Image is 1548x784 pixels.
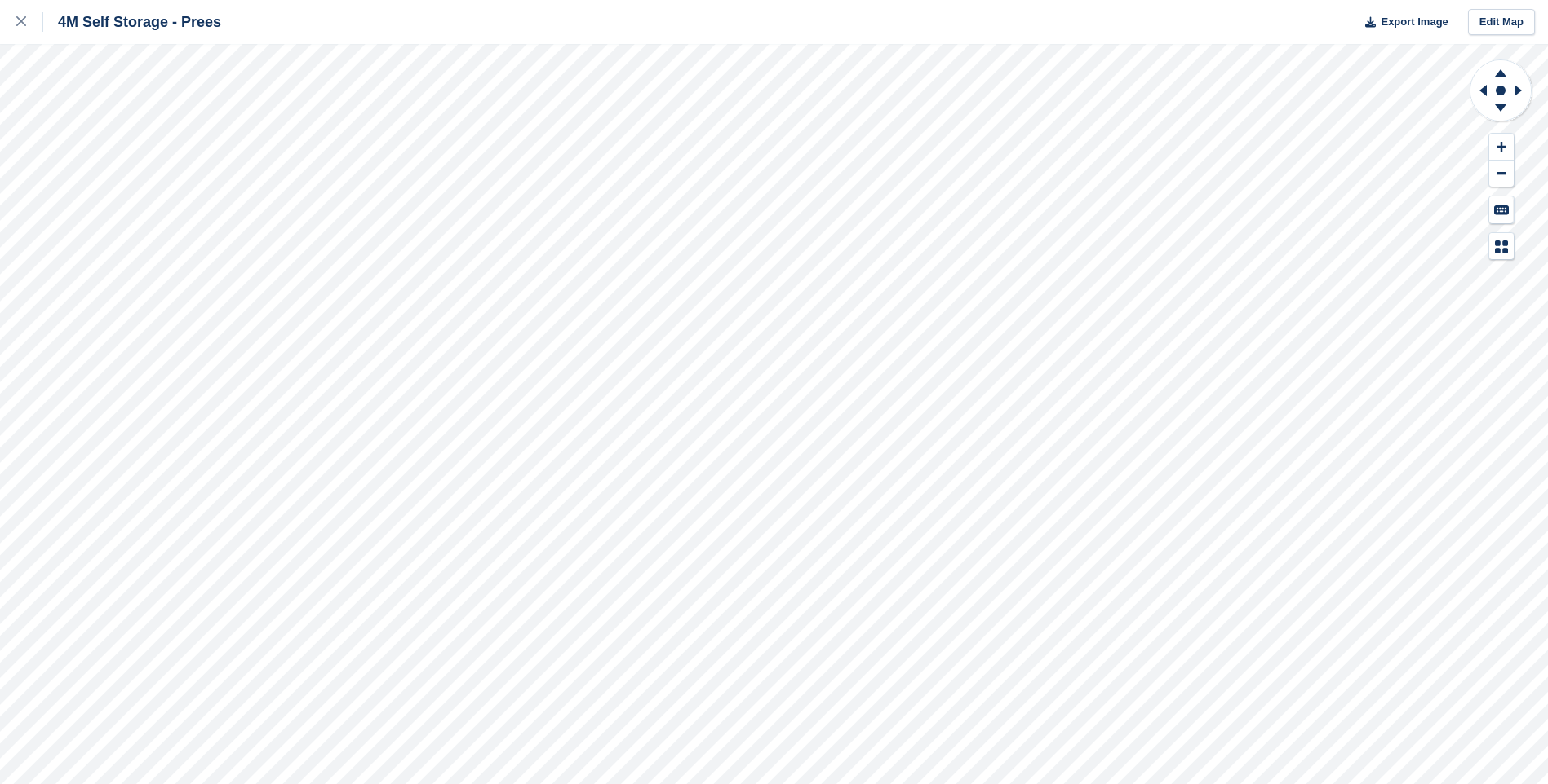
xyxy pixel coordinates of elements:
button: Map Legend [1489,233,1514,260]
a: Edit Map [1468,9,1535,36]
button: Zoom In [1489,134,1514,161]
button: Zoom Out [1489,161,1514,187]
div: 4M Self Storage - Prees [43,12,221,32]
button: Export Image [1355,9,1448,36]
span: Export Image [1381,14,1448,30]
button: Keyboard Shortcuts [1489,196,1514,223]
